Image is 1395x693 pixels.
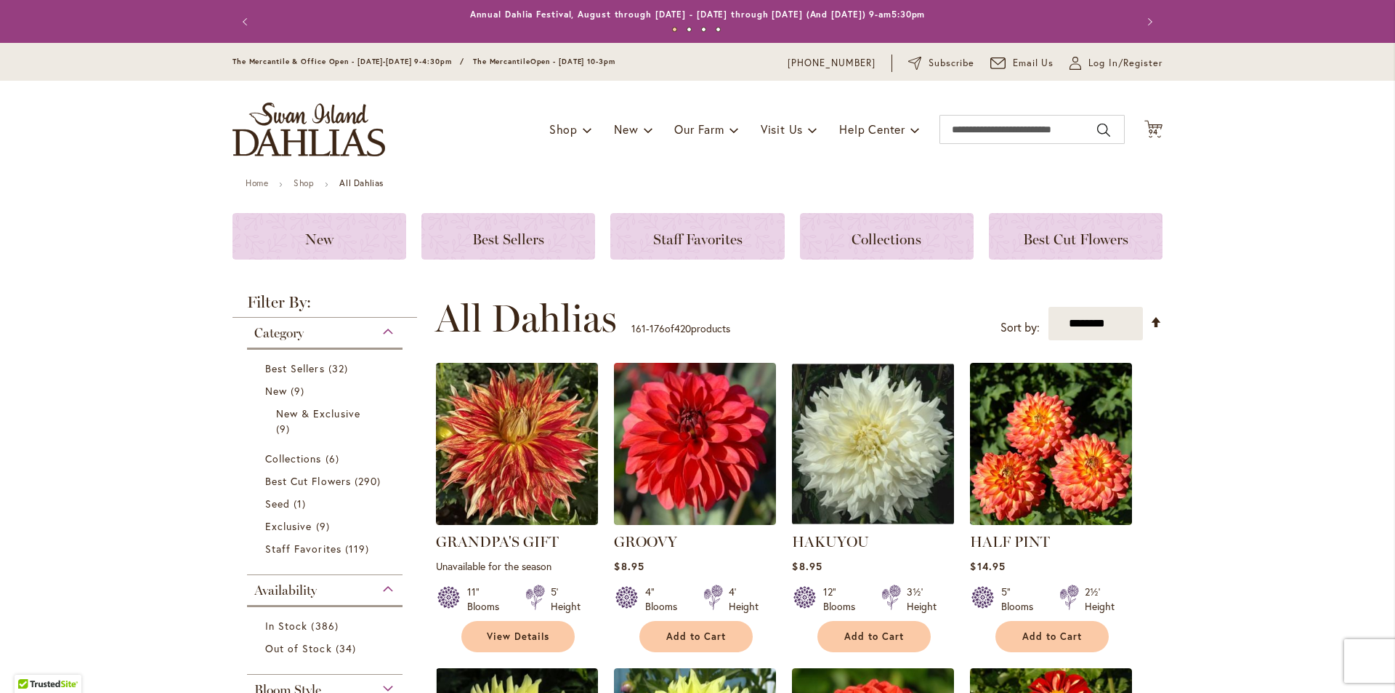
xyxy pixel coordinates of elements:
a: Shop [294,177,314,188]
a: Best Sellers [265,361,388,376]
span: Help Center [839,121,905,137]
span: 386 [311,618,341,633]
a: Email Us [990,56,1054,71]
img: Hakuyou [792,363,954,525]
span: All Dahlias [435,297,617,340]
a: Annual Dahlia Festival, August through [DATE] - [DATE] through [DATE] (And [DATE]) 9-am5:30pm [470,9,926,20]
span: Best Sellers [472,231,544,248]
span: 94 [1149,127,1159,137]
div: 5' Height [551,585,581,614]
span: Out of Stock [265,641,332,655]
span: New [614,121,638,137]
span: 161 [631,321,646,335]
a: HALF PINT [970,514,1132,528]
a: Best Cut Flowers [989,213,1162,260]
div: 4' Height [729,585,759,614]
a: Collections [800,213,974,260]
button: 2 of 4 [687,27,692,32]
button: 3 of 4 [701,27,706,32]
span: Shop [549,121,578,137]
span: Best Cut Flowers [1023,231,1128,248]
span: Our Farm [674,121,724,137]
button: Next [1133,7,1162,36]
button: 1 of 4 [672,27,677,32]
a: View Details [461,621,575,652]
button: Add to Cart [639,621,753,652]
span: Collections [852,231,921,248]
a: GROOVY [614,533,677,550]
label: Sort by: [1000,314,1040,341]
span: $8.95 [792,559,822,573]
span: Category [254,325,304,341]
div: 4" Blooms [645,585,686,614]
a: Seed [265,496,388,511]
span: New & Exclusive [276,406,360,420]
span: $14.95 [970,559,1005,573]
strong: All Dahlias [339,177,384,188]
a: In Stock 386 [265,618,388,633]
span: New [305,231,333,248]
span: Subscribe [929,56,974,71]
span: 34 [336,641,360,656]
a: Home [246,177,268,188]
img: Grandpa's Gift [436,363,598,525]
button: 94 [1144,120,1162,140]
span: Add to Cart [844,630,904,643]
div: 5" Blooms [1001,585,1042,614]
img: HALF PINT [970,363,1132,525]
a: Best Cut Flowers [265,473,388,489]
a: HALF PINT [970,533,1050,550]
strong: Filter By: [232,295,417,318]
span: 176 [650,321,665,335]
a: Staff Favorites [610,213,784,260]
span: View Details [487,630,549,643]
span: Exclusive [265,519,312,533]
div: 11" Blooms [467,585,508,614]
img: GROOVY [614,363,776,525]
a: Subscribe [908,56,974,71]
span: Email Us [1013,56,1054,71]
span: Seed [265,497,290,510]
div: 2½' Height [1085,585,1115,614]
span: 9 [316,518,333,534]
span: 420 [674,321,691,335]
span: New [265,384,287,398]
span: Collections [265,452,322,465]
button: Add to Cart [817,621,931,652]
a: Collections [265,451,388,466]
a: Hakuyou [792,514,954,528]
span: 9 [291,383,308,398]
a: [PHONE_NUMBER] [788,56,876,71]
button: Add to Cart [995,621,1109,652]
span: The Mercantile & Office Open - [DATE]-[DATE] 9-4:30pm / The Mercantile [232,57,530,66]
span: Visit Us [761,121,803,137]
button: Previous [232,7,262,36]
span: Best Sellers [265,361,325,375]
a: Grandpa's Gift [436,514,598,528]
span: 1 [294,496,310,511]
span: Availability [254,582,317,598]
span: 6 [325,451,343,466]
a: Out of Stock 34 [265,641,388,656]
a: Log In/Register [1069,56,1162,71]
a: Staff Favorites [265,541,388,556]
a: Best Sellers [421,213,595,260]
div: 12" Blooms [823,585,864,614]
span: 32 [328,361,352,376]
a: store logo [232,103,385,156]
a: New [265,383,388,398]
span: $8.95 [614,559,644,573]
span: Staff Favorites [265,542,341,556]
button: 4 of 4 [716,27,721,32]
span: Add to Cart [666,630,726,643]
span: 290 [355,473,384,489]
a: GROOVY [614,514,776,528]
a: GRANDPA'S GIFT [436,533,559,550]
iframe: Launch Accessibility Center [11,641,52,682]
span: 9 [276,421,294,436]
span: 119 [345,541,373,556]
a: Exclusive [265,518,388,534]
span: Best Cut Flowers [265,474,351,488]
p: Unavailable for the season [436,559,598,573]
div: 3½' Height [907,585,937,614]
